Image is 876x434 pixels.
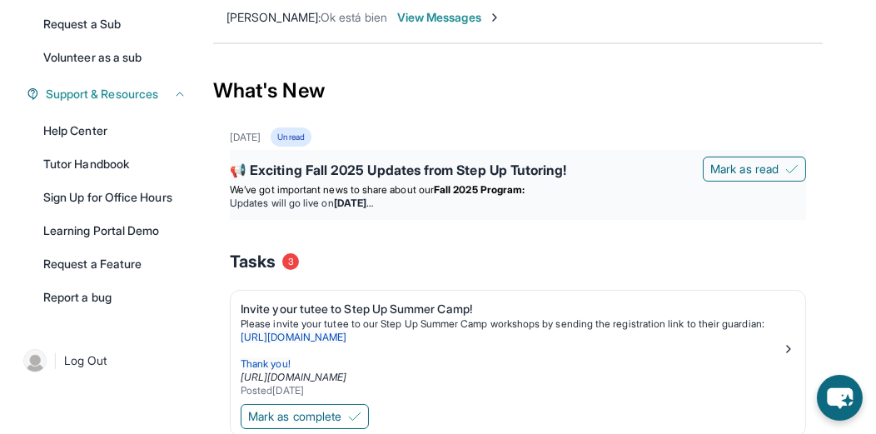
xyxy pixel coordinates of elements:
[33,116,197,146] a: Help Center
[241,371,346,383] a: [URL][DOMAIN_NAME]
[248,408,341,425] span: Mark as complete
[33,42,197,72] a: Volunteer as a sub
[241,404,369,429] button: Mark as complete
[33,149,197,179] a: Tutor Handbook
[230,183,434,196] span: We’ve got important news to share about our
[33,216,197,246] a: Learning Portal Demo
[241,357,291,370] span: Thank you!
[46,86,158,102] span: Support & Resources
[397,9,501,26] span: View Messages
[53,351,57,371] span: |
[710,161,779,177] span: Mark as read
[785,162,799,176] img: Mark as read
[230,197,806,210] li: Updates will go live on
[488,11,501,24] img: Chevron-Right
[241,317,782,344] p: Please invite your tutee to our Step Up Summer Camp workshops by sending the registration link to...
[703,157,806,182] button: Mark as read
[33,9,197,39] a: Request a Sub
[64,352,107,369] span: Log Out
[334,197,373,209] strong: [DATE]
[230,160,806,183] div: 📢 Exciting Fall 2025 Updates from Step Up Tutoring!
[231,291,805,401] a: Invite your tutee to Step Up Summer Camp!Please invite your tutee to our Step Up Summer Camp work...
[241,331,346,343] a: [URL][DOMAIN_NAME]
[33,249,197,279] a: Request a Feature
[321,10,387,24] span: Ok está bien
[282,253,299,270] span: 3
[271,127,311,147] div: Unread
[33,182,197,212] a: Sign Up for Office Hours
[241,301,782,317] div: Invite your tutee to Step Up Summer Camp!
[23,349,47,372] img: user-img
[817,375,863,421] button: chat-button
[230,131,261,144] div: [DATE]
[39,86,187,102] button: Support & Resources
[17,342,197,379] a: |Log Out
[434,183,525,196] strong: Fall 2025 Program:
[33,282,197,312] a: Report a bug
[226,10,321,24] span: [PERSON_NAME] :
[230,250,276,273] span: Tasks
[213,54,823,127] div: What's New
[348,410,361,423] img: Mark as complete
[241,384,782,397] div: Posted [DATE]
